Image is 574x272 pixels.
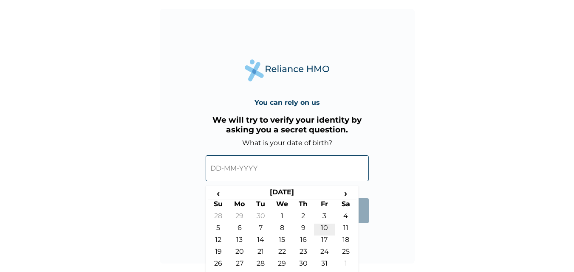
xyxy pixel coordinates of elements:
td: 7 [250,224,271,236]
td: 8 [271,224,293,236]
td: 20 [229,247,250,259]
td: 19 [208,247,229,259]
img: Reliance Health's Logo [245,59,330,81]
td: 29 [271,259,293,271]
td: 5 [208,224,229,236]
th: Tu [250,200,271,212]
td: 21 [250,247,271,259]
td: 11 [335,224,356,236]
th: Sa [335,200,356,212]
label: What is your date of birth? [242,139,332,147]
td: 16 [293,236,314,247]
td: 25 [335,247,356,259]
td: 22 [271,247,293,259]
th: Fr [314,200,335,212]
td: 6 [229,224,250,236]
td: 9 [293,224,314,236]
td: 13 [229,236,250,247]
th: Su [208,200,229,212]
td: 1 [271,212,293,224]
td: 17 [314,236,335,247]
td: 23 [293,247,314,259]
h3: We will try to verify your identity by asking you a secret question. [206,115,369,135]
td: 10 [314,224,335,236]
span: › [335,188,356,199]
td: 18 [335,236,356,247]
td: 2 [293,212,314,224]
td: 15 [271,236,293,247]
td: 30 [250,212,271,224]
td: 29 [229,212,250,224]
th: We [271,200,293,212]
th: Mo [229,200,250,212]
td: 14 [250,236,271,247]
td: 28 [250,259,271,271]
td: 28 [208,212,229,224]
th: [DATE] [229,188,335,200]
span: ‹ [208,188,229,199]
td: 3 [314,212,335,224]
td: 4 [335,212,356,224]
h4: You can rely on us [254,98,320,107]
td: 26 [208,259,229,271]
td: 24 [314,247,335,259]
th: Th [293,200,314,212]
td: 12 [208,236,229,247]
td: 31 [314,259,335,271]
td: 1 [335,259,356,271]
td: 27 [229,259,250,271]
input: DD-MM-YYYY [206,155,369,181]
td: 30 [293,259,314,271]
